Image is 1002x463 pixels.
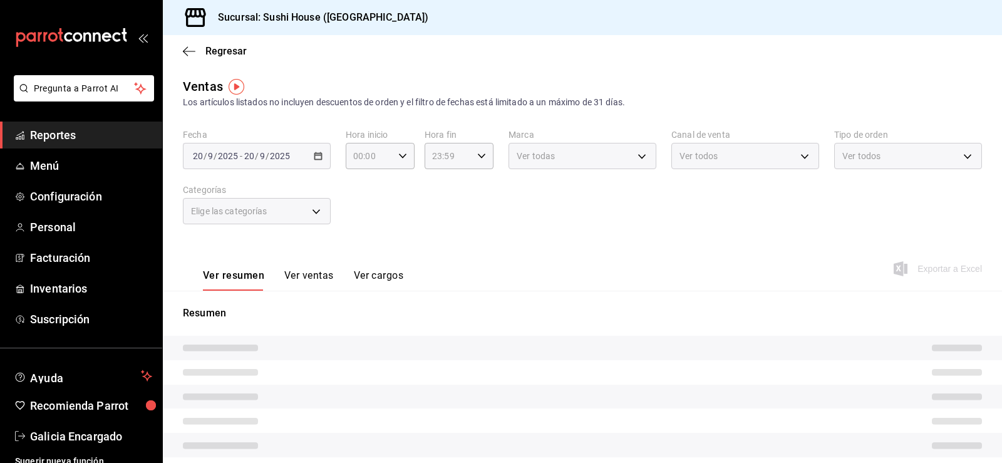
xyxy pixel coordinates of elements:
[34,82,135,95] span: Pregunta a Parrot AI
[203,269,264,291] button: Ver resumen
[346,130,415,139] label: Hora inicio
[14,75,154,101] button: Pregunta a Parrot AI
[192,151,204,161] input: --
[671,130,819,139] label: Canal de venta
[259,151,266,161] input: --
[269,151,291,161] input: ----
[183,130,331,139] label: Fecha
[30,157,152,174] span: Menú
[244,151,255,161] input: --
[30,188,152,205] span: Configuración
[425,130,493,139] label: Hora fin
[30,311,152,328] span: Suscripción
[30,428,152,445] span: Galicia Encargado
[9,91,154,104] a: Pregunta a Parrot AI
[266,151,269,161] span: /
[183,96,982,109] div: Los artículos listados no incluyen descuentos de orden y el filtro de fechas está limitado a un m...
[517,150,555,162] span: Ver todas
[191,205,267,217] span: Elige las categorías
[205,45,247,57] span: Regresar
[30,368,136,383] span: Ayuda
[208,10,428,25] h3: Sucursal: Sushi House ([GEOGRAPHIC_DATA])
[842,150,881,162] span: Ver todos
[284,269,334,291] button: Ver ventas
[214,151,217,161] span: /
[255,151,259,161] span: /
[240,151,242,161] span: -
[183,306,982,321] p: Resumen
[509,130,656,139] label: Marca
[30,219,152,236] span: Personal
[30,397,152,414] span: Recomienda Parrot
[679,150,718,162] span: Ver todos
[30,280,152,297] span: Inventarios
[183,77,223,96] div: Ventas
[138,33,148,43] button: open_drawer_menu
[203,269,403,291] div: navigation tabs
[834,130,982,139] label: Tipo de orden
[183,185,331,194] label: Categorías
[30,249,152,266] span: Facturación
[204,151,207,161] span: /
[183,45,247,57] button: Regresar
[217,151,239,161] input: ----
[354,269,404,291] button: Ver cargos
[229,79,244,95] img: Tooltip marker
[30,127,152,143] span: Reportes
[207,151,214,161] input: --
